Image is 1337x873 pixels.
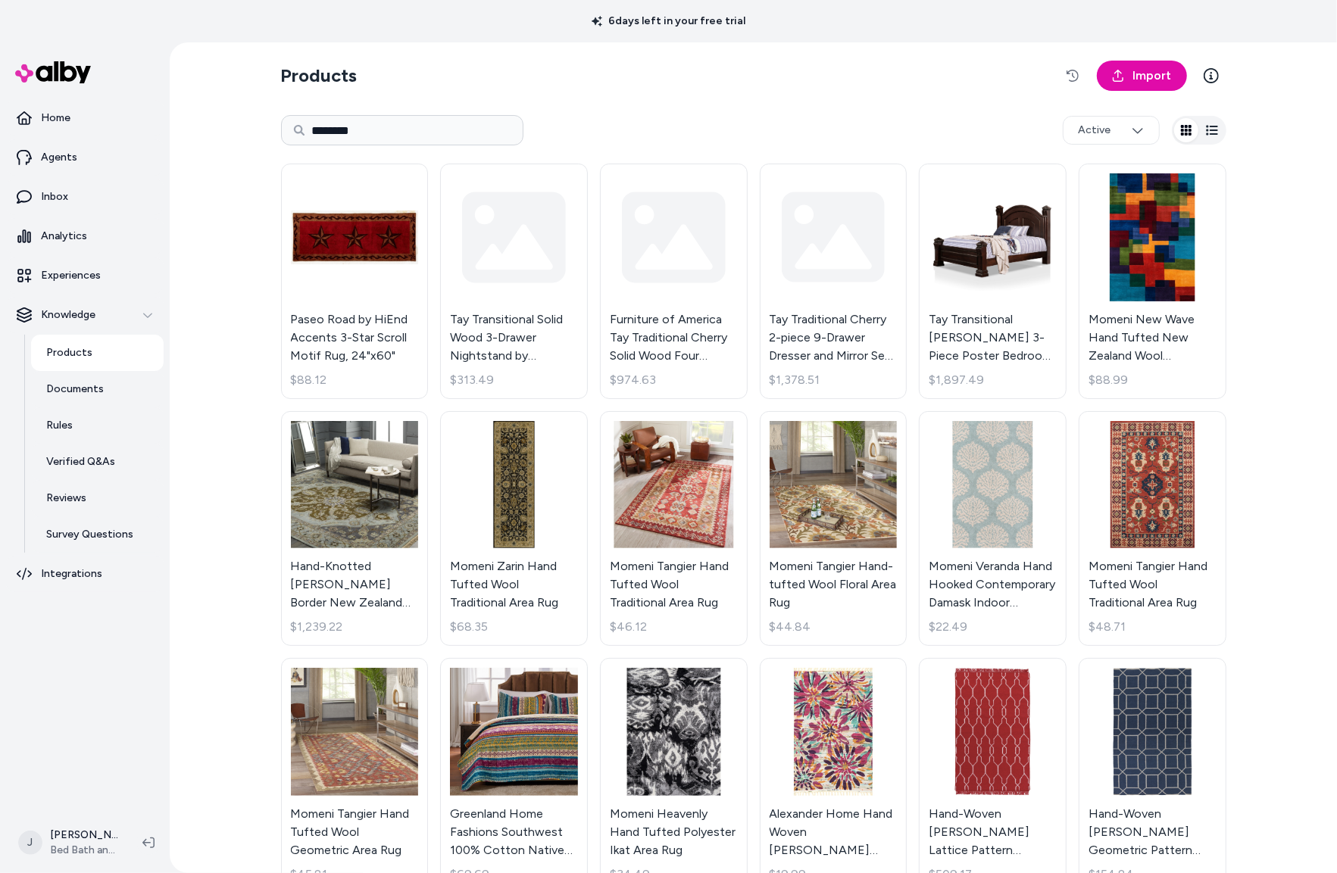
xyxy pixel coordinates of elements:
a: Momeni Tangier Hand Tufted Wool Traditional Area RugMomeni Tangier Hand Tufted Wool Traditional A... [600,411,748,647]
p: Analytics [41,229,87,244]
a: Furniture of America Tay Traditional Cherry Solid Wood Four Poster Bed$974.63 [600,164,748,399]
img: alby Logo [15,61,91,83]
a: Verified Q&As [31,444,164,480]
p: Home [41,111,70,126]
a: Integrations [6,556,164,592]
p: Agents [41,150,77,165]
a: Inbox [6,179,164,215]
a: Momeni New Wave Hand Tufted New Zealand Wool Contemporary Geometric Area RugMomeni New Wave Hand ... [1079,164,1226,399]
span: J [18,831,42,855]
a: Tay Transitional Solid Wood 3-Drawer Nightstand by Furniture of America$313.49 [440,164,588,399]
a: Momeni Zarin Hand Tufted Wool Traditional Area RugMomeni Zarin Hand Tufted Wool Traditional Area ... [440,411,588,647]
p: Inbox [41,189,68,204]
p: Reviews [46,491,86,506]
a: Tay Transitional Cherry Wood 3-Piece Poster Bedroom Set by Furniture of AmericaTay Transitional [... [919,164,1067,399]
p: Documents [46,382,104,397]
p: Integrations [41,566,102,581]
a: Momeni Tangier Hand-tufted Wool Floral Area RugMomeni Tangier Hand-tufted Wool Floral Area Rug$44.84 [760,411,907,647]
button: Knowledge [6,297,164,333]
a: Products [31,335,164,371]
a: Momeni Veranda Hand Hooked Contemporary Damask Indoor Outdoor RugMomeni Veranda Hand Hooked Conte... [919,411,1067,647]
p: Survey Questions [46,527,133,542]
a: Experiences [6,257,164,294]
p: Products [46,345,92,360]
button: J[PERSON_NAME]Bed Bath and Beyond [9,818,130,867]
a: Documents [31,371,164,407]
h2: Products [281,64,358,88]
p: Experiences [41,268,101,283]
p: Knowledge [41,307,95,323]
p: Verified Q&As [46,454,115,469]
a: Agents [6,139,164,176]
a: Import [1097,61,1187,91]
a: Momeni Tangier Hand Tufted Wool Traditional Area RugMomeni Tangier Hand Tufted Wool Traditional A... [1079,411,1226,647]
a: Home [6,100,164,136]
p: 6 days left in your free trial [583,14,754,29]
p: [PERSON_NAME] [50,828,118,843]
a: Tay Traditional Cherry 2-piece 9-Drawer Dresser and Mirror Set by Furniture of America$1,378.51 [760,164,907,399]
a: Hand-Knotted Tim Border New Zealand Wool Area RugHand-Knotted [PERSON_NAME] Border New Zealand Wo... [281,411,429,647]
button: Active [1063,116,1160,145]
a: Paseo Road by HiEnd Accents 3-Star Scroll Motif Rug, 24"x60"Paseo Road by HiEnd Accents 3-Star Sc... [281,164,429,399]
a: Survey Questions [31,516,164,553]
a: Analytics [6,218,164,254]
a: Rules [31,407,164,444]
span: Bed Bath and Beyond [50,843,118,858]
span: Import [1133,67,1172,85]
a: Reviews [31,480,164,516]
p: Rules [46,418,73,433]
